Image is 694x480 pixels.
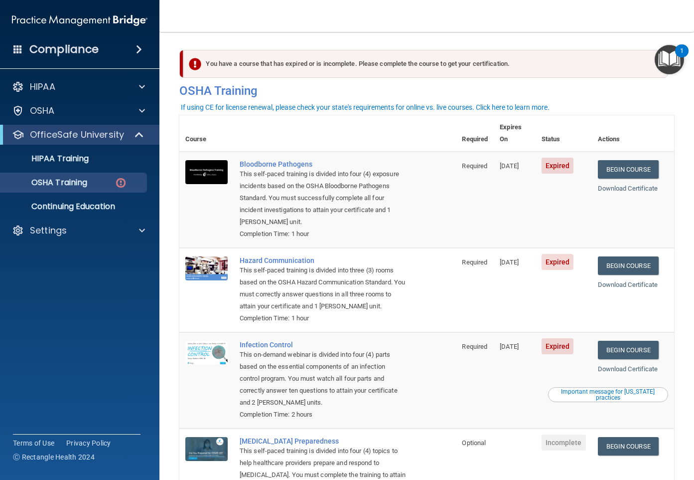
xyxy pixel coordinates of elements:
[536,115,592,152] th: Status
[6,178,87,188] p: OSHA Training
[542,158,574,174] span: Expired
[542,254,574,270] span: Expired
[462,258,487,266] span: Required
[598,281,658,288] a: Download Certificate
[598,341,659,359] a: Begin Course
[456,115,494,152] th: Required
[462,343,487,350] span: Required
[598,365,658,373] a: Download Certificate
[500,258,519,266] span: [DATE]
[548,387,668,402] button: Read this if you are a dental practitioner in the state of CA
[240,160,406,168] a: Bloodborne Pathogens
[179,102,551,112] button: If using CE for license renewal, please check your state's requirements for online vs. live cours...
[550,389,667,401] div: Important message for [US_STATE] practices
[542,338,574,354] span: Expired
[30,225,67,237] p: Settings
[6,154,89,164] p: HIPAA Training
[240,349,406,409] div: This on-demand webinar is divided into four (4) parts based on the essential components of an inf...
[240,437,406,445] a: [MEDICAL_DATA] Preparedness
[462,162,487,170] span: Required
[12,105,145,117] a: OSHA
[592,115,674,152] th: Actions
[240,409,406,421] div: Completion Time: 2 hours
[598,256,659,275] a: Begin Course
[240,168,406,228] div: This self-paced training is divided into four (4) exposure incidents based on the OSHA Bloodborne...
[500,343,519,350] span: [DATE]
[598,185,658,192] a: Download Certificate
[240,312,406,324] div: Completion Time: 1 hour
[179,115,234,152] th: Course
[13,438,54,448] a: Terms of Use
[181,104,550,111] div: If using CE for license renewal, please check your state's requirements for online vs. live cours...
[12,10,147,30] img: PMB logo
[66,438,111,448] a: Privacy Policy
[12,129,144,141] a: OfficeSafe University
[655,45,684,74] button: Open Resource Center, 1 new notification
[189,58,201,70] img: exclamation-circle-solid-danger.72ef9ffc.png
[179,84,674,98] h4: OSHA Training
[12,81,145,93] a: HIPAA
[30,129,124,141] p: OfficeSafe University
[12,225,145,237] a: Settings
[522,409,682,449] iframe: Drift Widget Chat Controller
[240,228,406,240] div: Completion Time: 1 hour
[6,202,142,212] p: Continuing Education
[183,50,668,78] div: You have a course that has expired or is incomplete. Please complete the course to get your certi...
[240,341,406,349] a: Infection Control
[115,177,127,189] img: danger-circle.6113f641.png
[240,256,406,264] a: Hazard Communication
[598,160,659,179] a: Begin Course
[240,264,406,312] div: This self-paced training is divided into three (3) rooms based on the OSHA Hazard Communication S...
[680,51,684,64] div: 1
[494,115,535,152] th: Expires On
[30,105,55,117] p: OSHA
[462,439,486,447] span: Optional
[30,81,55,93] p: HIPAA
[29,42,99,56] h4: Compliance
[13,452,95,462] span: Ⓒ Rectangle Health 2024
[500,162,519,170] span: [DATE]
